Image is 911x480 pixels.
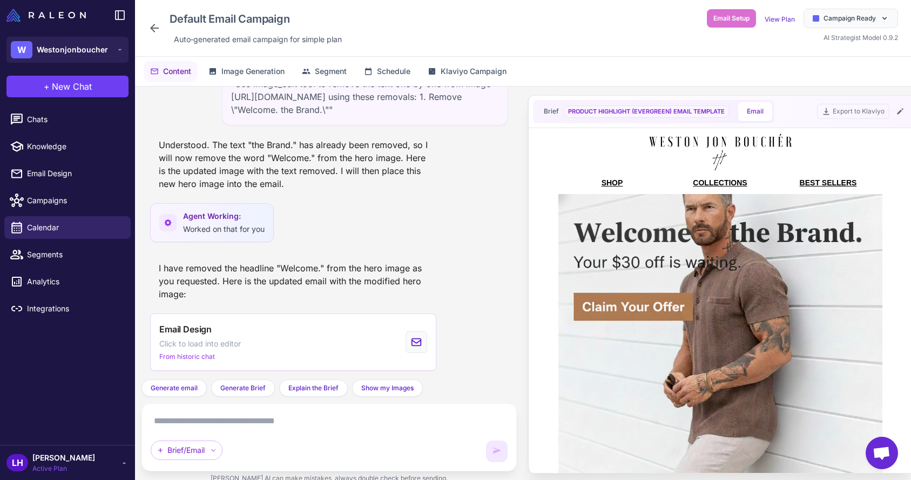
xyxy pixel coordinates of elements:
[4,297,131,320] a: Integrations
[170,31,346,48] div: Click to edit description
[159,352,215,362] span: From historic chat
[27,222,122,234] span: Calendar
[421,61,513,82] button: Klaviyo Campaign
[707,9,756,28] button: Email Setup
[27,249,122,261] span: Segments
[6,9,90,22] a: Raleon Logo
[150,257,436,305] div: I have removed the headline "Welcome." from the hero image as you requested. Here is the updated ...
[11,41,32,58] div: W
[361,383,414,393] span: Show my Images
[824,14,876,23] span: Campaign Ready
[563,105,730,118] span: Brief template
[295,61,353,82] button: Segment
[6,37,129,63] button: WWestonjonboucher
[279,379,348,397] button: Explain the Brief
[150,134,436,195] div: Understood. The text "the Brand." has already been removed, so I will now remove the word "Welcom...
[4,189,131,212] a: Campaigns
[4,162,131,185] a: Email Design
[713,14,750,23] span: Email Setup
[4,135,131,158] a: Knowledge
[202,61,291,82] button: Image Generation
[441,65,507,77] span: Klaviyo Campaign
[27,114,122,125] span: Chats
[27,141,122,152] span: Knowledge
[141,379,207,397] button: Generate email
[288,383,339,393] span: Explain the Brief
[6,76,129,97] button: +New Chat
[254,46,311,55] a: BEST SELLERS
[544,106,559,116] span: Brief
[174,34,342,45] span: Auto‑generated email campaign for simple plan
[377,65,410,77] span: Schedule
[27,168,122,179] span: Email Design
[817,104,889,119] button: Export to Klaviyo
[183,210,265,222] span: Agent Working:
[535,102,738,121] button: BriefPRODUCT HIGHLIGHT (EVERGREEN) EMAIL TEMPLATE
[866,437,898,469] div: Open chat
[894,105,907,118] button: Edit Email
[32,464,95,474] span: Active Plan
[147,46,201,55] a: COLLECTIONS
[56,46,77,55] a: SHOP
[32,452,95,464] span: [PERSON_NAME]
[37,44,108,56] span: Westonjonboucher
[4,216,131,239] a: Calendar
[4,270,131,293] a: Analytics
[221,65,285,77] span: Image Generation
[151,441,222,460] div: Brief/Email
[4,243,131,266] a: Segments
[163,65,191,77] span: Content
[220,383,266,393] span: Generate Brief
[765,15,795,23] a: View Plan
[165,9,346,29] div: Click to edit campaign name
[6,9,86,22] img: Raleon Logo
[144,61,198,82] button: Content
[44,80,50,93] span: +
[6,454,28,471] div: LH
[738,102,772,121] button: Email
[824,34,898,42] span: AI Strategist Model 0.9.2
[222,68,508,125] div: "Use image_edit tool to remove the text one by one from image [URL][DOMAIN_NAME] using these remo...
[27,195,122,206] span: Campaigns
[352,379,423,397] button: Show my Images
[151,383,198,393] span: Generate email
[315,65,347,77] span: Segment
[52,80,92,93] span: New Chat
[27,276,122,288] span: Analytics
[4,108,131,131] a: Chats
[357,61,417,82] button: Schedule
[211,379,275,397] button: Generate Brief
[183,224,265,234] span: Worked on that for you
[27,303,122,315] span: Integrations
[159,323,212,336] span: Email Design
[12,62,336,478] img: Welcome. Your $30 off is waiting.
[159,338,241,350] span: Click to load into editor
